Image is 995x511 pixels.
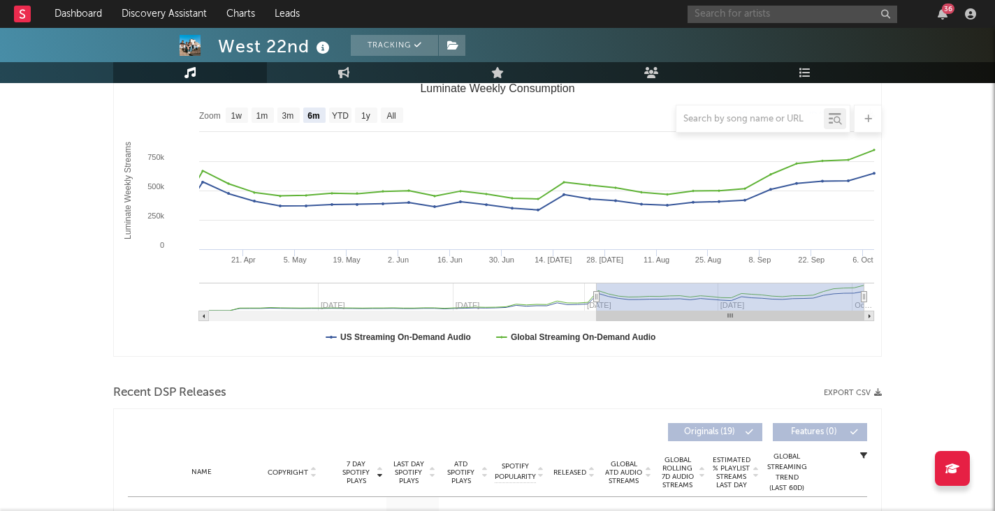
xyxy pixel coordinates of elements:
[712,456,750,489] span: Estimated % Playlist Streams Last Day
[824,389,882,397] button: Export CSV
[390,460,427,485] span: Last Day Spotify Plays
[604,460,643,485] span: Global ATD Audio Streams
[773,423,867,441] button: Features(0)
[644,256,669,264] text: 11. Aug
[284,256,307,264] text: 5. May
[388,256,409,264] text: 2. Jun
[535,256,572,264] text: 14. [DATE]
[511,332,656,342] text: Global Streaming On-Demand Audio
[231,256,256,264] text: 21. Apr
[160,241,164,249] text: 0
[676,114,824,125] input: Search by song name or URL
[495,461,536,482] span: Spotify Popularity
[218,35,333,58] div: West 22nd
[147,212,164,220] text: 250k
[442,460,479,485] span: ATD Spotify Plays
[677,428,741,436] span: Originals ( 19 )
[351,35,438,56] button: Tracking
[658,456,697,489] span: Global Rolling 7D Audio Streams
[147,153,164,161] text: 750k
[766,452,808,494] div: Global Streaming Trend (Last 60D)
[942,3,954,14] div: 36
[268,468,308,477] span: Copyright
[123,142,133,239] text: Luminate Weekly Streams
[114,77,881,356] svg: Luminate Weekly Consumption
[668,423,762,441] button: Originals(19)
[586,256,623,264] text: 28. [DATE]
[553,468,586,477] span: Released
[852,256,873,264] text: 6. Oct
[782,428,846,436] span: Features ( 0 )
[437,256,463,264] text: 16. Jun
[420,82,574,94] text: Luminate Weekly Consumption
[489,256,514,264] text: 30. Jun
[695,256,721,264] text: 25. Aug
[113,385,226,401] span: Recent DSP Releases
[333,256,361,264] text: 19. May
[340,332,471,342] text: US Streaming On-Demand Audio
[147,182,164,191] text: 500k
[748,256,771,264] text: 8. Sep
[337,460,375,485] span: 7 Day Spotify Plays
[688,6,897,23] input: Search for artists
[798,256,825,264] text: 22. Sep
[938,8,947,20] button: 36
[156,467,247,477] div: Name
